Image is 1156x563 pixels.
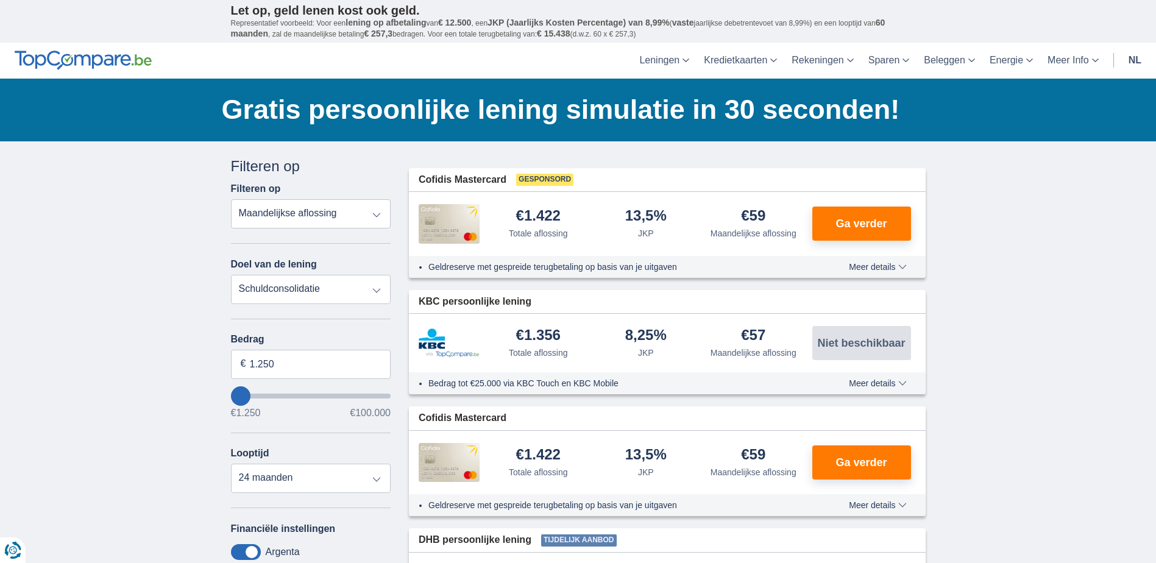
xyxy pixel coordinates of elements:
[509,466,568,478] div: Totale aflossing
[241,357,246,371] span: €
[346,18,426,27] span: lening op afbetaling
[231,183,281,194] label: Filteren op
[266,547,300,558] label: Argenta
[428,377,804,389] li: Bedrag tot €25.000 via KBC Touch en KBC Mobile
[509,347,568,359] div: Totale aflossing
[697,43,784,79] a: Kredietkaarten
[231,448,269,459] label: Looptijd
[917,43,982,79] a: Beleggen
[638,227,654,239] div: JKP
[419,204,480,243] img: product.pl.alt Cofidis CC
[835,457,887,468] span: Ga verder
[231,259,317,270] label: Doel van de lening
[835,218,887,229] span: Ga verder
[849,379,906,388] span: Meer details
[231,394,391,398] input: wantToBorrow
[428,499,804,511] li: Geldreserve met gespreide terugbetaling op basis van je uitgaven
[861,43,917,79] a: Sparen
[516,328,561,344] div: €1.356
[817,338,905,349] span: Niet beschikbaar
[419,411,506,425] span: Cofidis Mastercard
[672,18,694,27] span: vaste
[419,295,531,309] span: KBC persoonlijke lening
[849,501,906,509] span: Meer details
[488,18,670,27] span: JKP (Jaarlijks Kosten Percentage) van 8,99%
[849,263,906,271] span: Meer details
[711,466,796,478] div: Maandelijkse aflossing
[625,328,667,344] div: 8,25%
[812,445,911,480] button: Ga verder
[840,500,915,510] button: Meer details
[840,262,915,272] button: Meer details
[982,43,1040,79] a: Energie
[428,261,804,273] li: Geldreserve met gespreide terugbetaling op basis van je uitgaven
[15,51,152,70] img: TopCompare
[419,533,531,547] span: DHB persoonlijke lening
[516,174,573,186] span: Gesponsord
[812,326,911,360] button: Niet beschikbaar
[419,328,480,358] img: product.pl.alt KBC
[541,534,617,547] span: Tijdelijk aanbod
[231,18,926,40] p: Representatief voorbeeld: Voor een van , een ( jaarlijkse debetrentevoet van 8,99%) en een loopti...
[638,347,654,359] div: JKP
[711,227,796,239] div: Maandelijkse aflossing
[711,347,796,359] div: Maandelijkse aflossing
[784,43,860,79] a: Rekeningen
[231,334,391,345] label: Bedrag
[419,443,480,482] img: product.pl.alt Cofidis CC
[222,91,926,129] h1: Gratis persoonlijke lening simulatie in 30 seconden!
[231,523,336,534] label: Financiële instellingen
[812,207,911,241] button: Ga verder
[231,156,391,177] div: Filteren op
[516,208,561,225] div: €1.422
[231,3,926,18] p: Let op, geld lenen kost ook geld.
[840,378,915,388] button: Meer details
[231,408,261,418] span: €1.250
[625,208,667,225] div: 13,5%
[438,18,472,27] span: € 12.500
[625,447,667,464] div: 13,5%
[537,29,570,38] span: € 15.438
[638,466,654,478] div: JKP
[741,208,765,225] div: €59
[741,447,765,464] div: €59
[632,43,697,79] a: Leningen
[419,173,506,187] span: Cofidis Mastercard
[1040,43,1106,79] a: Meer Info
[741,328,765,344] div: €57
[516,447,561,464] div: €1.422
[350,408,391,418] span: €100.000
[364,29,392,38] span: € 257,3
[1121,43,1149,79] a: nl
[231,18,885,38] span: 60 maanden
[509,227,568,239] div: Totale aflossing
